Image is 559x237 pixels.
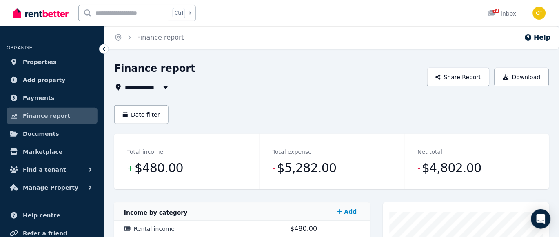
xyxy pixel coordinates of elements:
[7,207,98,224] a: Help centre
[7,162,98,178] button: Find a tenant
[7,90,98,106] a: Payments
[104,26,194,49] nav: Breadcrumb
[290,225,317,233] span: $480.00
[495,68,549,86] button: Download
[418,162,421,174] span: -
[488,9,517,18] div: Inbox
[127,147,163,157] dt: Total income
[7,54,98,70] a: Properties
[137,33,184,41] a: Finance report
[493,9,499,13] span: 74
[124,209,188,216] span: Income by category
[127,162,133,174] span: +
[189,10,191,16] span: k
[23,183,78,193] span: Manage Property
[23,129,59,139] span: Documents
[7,72,98,88] a: Add property
[273,162,275,174] span: -
[7,126,98,142] a: Documents
[334,204,360,220] a: Add
[23,210,60,220] span: Help centre
[427,68,490,86] button: Share Report
[23,165,66,175] span: Find a tenant
[7,179,98,196] button: Manage Property
[135,160,183,176] span: $480.00
[23,111,70,121] span: Finance report
[531,209,551,229] div: Open Intercom Messenger
[7,45,32,51] span: ORGANISE
[418,147,443,157] dt: Net total
[277,160,337,176] span: $5,282.00
[134,226,175,232] span: Rental income
[7,108,98,124] a: Finance report
[23,57,57,67] span: Properties
[114,105,169,124] button: Date filter
[524,33,551,42] button: Help
[273,147,312,157] dt: Total expense
[23,75,66,85] span: Add property
[23,93,54,103] span: Payments
[23,147,62,157] span: Marketplace
[114,62,195,75] h1: Finance report
[533,7,546,20] img: Christos Fassoulidis
[7,144,98,160] a: Marketplace
[422,160,481,176] span: $4,802.00
[13,7,69,19] img: RentBetter
[173,8,185,18] span: Ctrl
